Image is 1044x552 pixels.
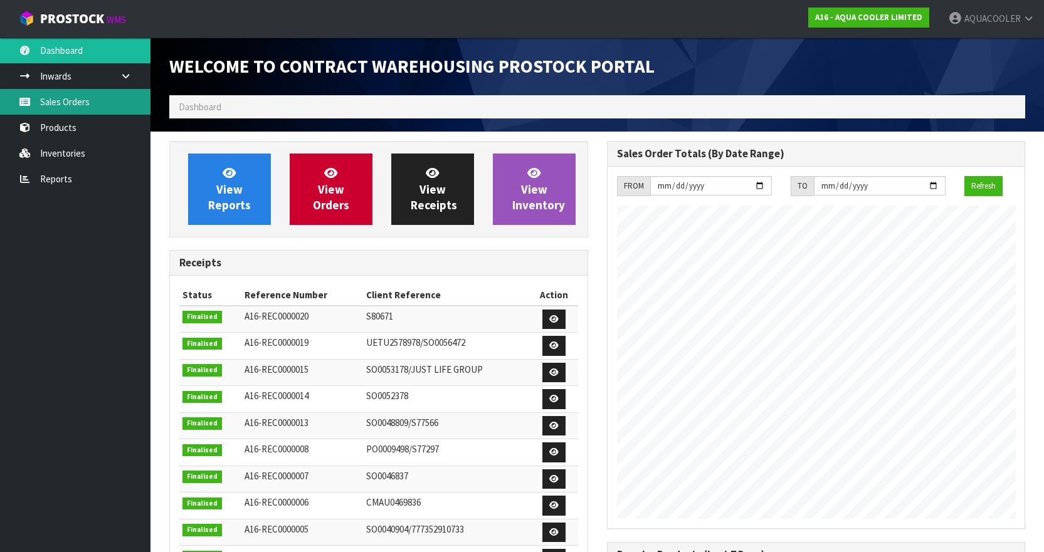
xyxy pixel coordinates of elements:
a: ViewOrders [290,154,372,225]
th: Reference Number [241,285,363,305]
th: Status [179,285,241,305]
div: TO [791,176,814,196]
span: A16-REC0000014 [245,390,308,402]
span: PO0009498/S77297 [366,443,439,455]
span: SO0040904/777352910733 [366,523,464,535]
span: View Inventory [512,165,565,212]
span: A16-REC0000015 [245,363,308,375]
span: A16-REC0000013 [245,417,308,429]
img: cube-alt.png [19,11,34,26]
span: Finalised [182,338,222,350]
span: Finalised [182,391,222,404]
a: ViewReports [188,154,271,225]
span: UETU2578978/SO0056472 [366,336,465,348]
button: Refresh [964,176,1003,196]
span: SO0046837 [366,470,408,482]
span: Finalised [182,471,222,483]
span: ProStock [40,11,104,27]
span: SO0052378 [366,390,408,402]
span: CMAU0469836 [366,496,421,508]
h3: Sales Order Totals (By Date Range) [617,148,1016,160]
span: View Orders [313,165,349,212]
div: FROM [617,176,650,196]
span: Finalised [182,497,222,510]
span: SO0053178/JUST LIFE GROUP [366,363,483,375]
span: Welcome to Contract Warehousing ProStock Portal [169,55,655,78]
span: AQUACOOLER [964,13,1021,24]
h3: Receipts [179,257,578,269]
span: Finalised [182,311,222,323]
span: Finalised [182,444,222,457]
span: A16-REC0000020 [245,310,308,322]
span: A16-REC0000019 [245,336,308,348]
a: ViewReceipts [391,154,474,225]
span: Finalised [182,524,222,536]
span: A16-REC0000008 [245,443,308,455]
span: A16-REC0000006 [245,496,308,508]
span: A16-REC0000007 [245,470,308,482]
th: Action [530,285,577,305]
span: Finalised [182,364,222,377]
span: View Reports [208,165,251,212]
small: WMS [107,14,126,26]
th: Client Reference [363,285,531,305]
span: View Receipts [411,165,457,212]
span: SO0048809/S77566 [366,417,438,429]
strong: A16 - AQUA COOLER LIMITED [815,12,922,23]
a: ViewInventory [493,154,576,225]
span: Finalised [182,417,222,430]
span: S80671 [366,310,393,322]
span: A16-REC0000005 [245,523,308,535]
span: Dashboard [179,101,221,113]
